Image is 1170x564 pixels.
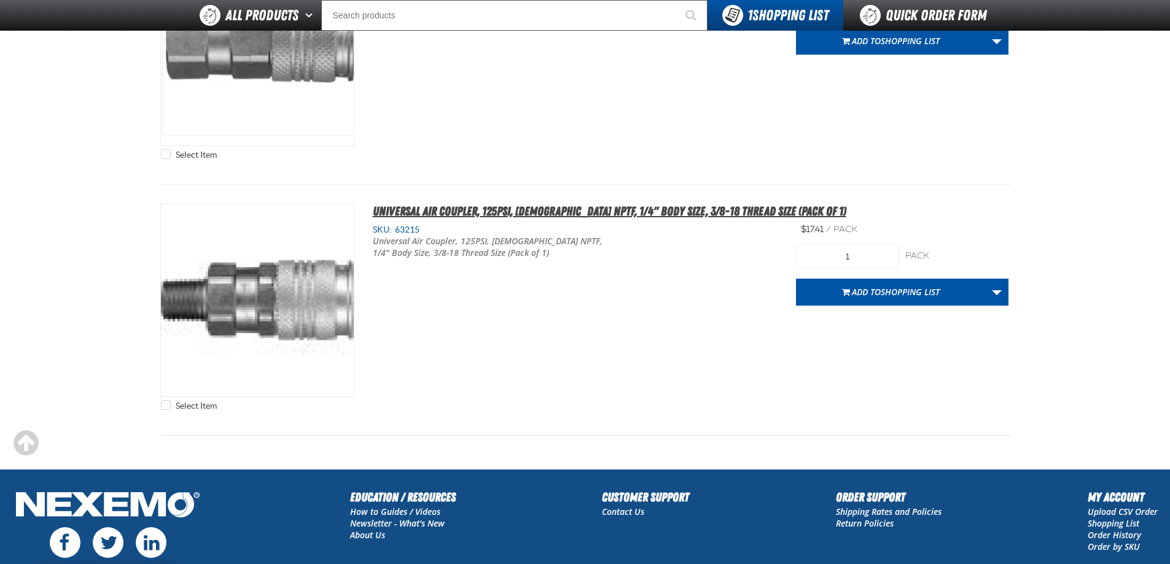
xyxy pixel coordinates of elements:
a: Universal Air Coupler, 125PSI, [DEMOGRAPHIC_DATA] NPTF, 1/4" Body Size, 3/8-18 Thread Size (Pack ... [373,204,846,218]
h2: My Account [1088,488,1158,506]
span: 63215 [392,225,419,234]
h2: Customer Support [602,488,689,506]
img: Universal Air Coupler, 125PSI, Male NPTF, 1/4" Body Size, 3/8-18 Thread Size (Pack of 1) [161,204,354,396]
h2: Order Support [836,488,942,506]
a: Return Policies [836,517,894,529]
button: Add toShopping List [796,279,986,306]
div: SKU: [373,224,778,236]
a: About Us [350,529,385,541]
: View Details of the Universal Air Coupler, 125PSI, Male NPTF, 1/4" Body Size, 3/8-18 Thread Size ... [161,204,354,396]
div: pack [905,250,1008,262]
a: Contact Us [602,506,644,517]
a: Order by SKU [1088,541,1140,552]
span: Shopping List [747,7,829,24]
a: Order History [1088,529,1141,541]
a: More Actions [985,279,1008,306]
span: Add to [852,286,940,298]
span: Shopping List [881,286,940,298]
span: Add to [852,35,940,47]
span: / [826,224,831,234]
span: $17.41 [801,224,824,234]
h2: Education / Resources [350,488,456,506]
p: Universal Air Coupler, 125PSI, [DEMOGRAPHIC_DATA] NPTF, 1/4" Body Size, 3/8-18 Thread Size (Pack ... [373,236,616,259]
button: Add toShopping List [796,28,986,55]
span: pack [833,224,857,234]
a: Newsletter - What's New [350,517,445,529]
a: Shopping List [1088,517,1139,529]
a: How to Guides / Videos [350,506,440,517]
label: Select Item [161,149,217,161]
span: Shopping List [881,35,940,47]
strong: 1 [747,7,752,24]
input: Select Item [161,149,171,159]
img: Nexemo Logo [12,488,203,524]
span: All Products [225,4,298,26]
label: Select Item [161,400,217,412]
input: Select Item [161,400,171,410]
a: Shipping Rates and Policies [836,506,942,517]
a: Upload CSV Order [1088,506,1158,517]
div: Scroll to the top [12,430,39,457]
a: More Actions [985,28,1008,55]
input: Product Quantity [796,244,899,269]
